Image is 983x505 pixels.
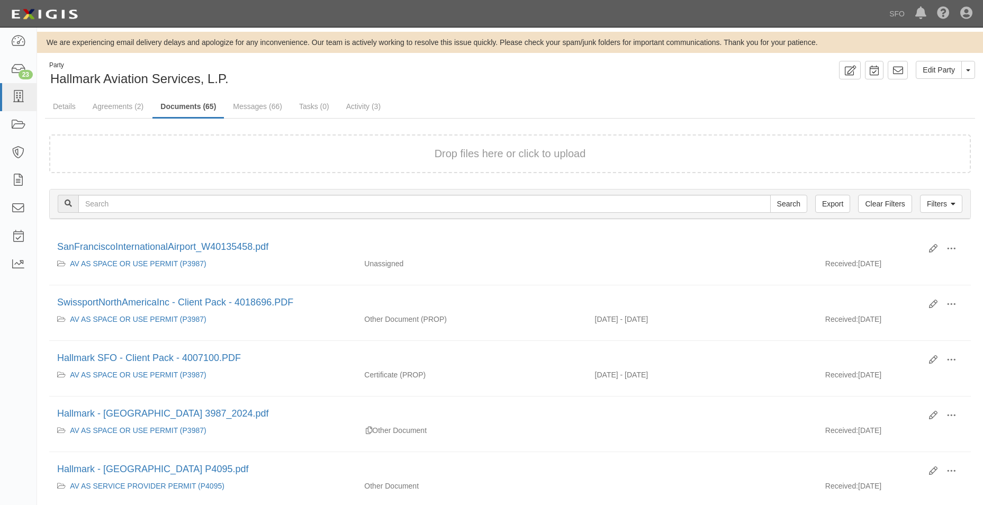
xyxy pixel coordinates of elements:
a: SFO [884,3,910,24]
div: Hallmark Aviation Services, L.P. [45,61,502,88]
p: Received: [825,314,858,324]
div: [DATE] [817,481,971,497]
p: Received: [825,425,858,436]
div: [DATE] [817,258,971,274]
div: Hallmark SFO - Client Pack - 4007100.PDF [57,351,921,365]
div: Hallmark - San Francisco Airport 3987_2024.pdf [57,407,921,421]
a: AV AS SPACE OR USE PERMIT (P3987) [70,371,206,379]
span: Hallmark Aviation Services, L.P. [50,71,229,86]
div: AV AS SERVICE PROVIDER PERMIT (P4095) [57,481,348,491]
img: logo-5460c22ac91f19d4615b14bd174203de0afe785f0fc80cf4dbbc73dc1793850b.png [8,5,81,24]
div: Other Document [356,425,587,436]
div: SwissportNorthAmericaInc - Client Pack - 4018696.PDF [57,296,921,310]
div: [DATE] [817,314,971,330]
a: Agreements (2) [85,96,151,117]
div: Property [356,369,587,380]
div: Effective - Expiration [587,258,817,259]
a: Hallmark - [GEOGRAPHIC_DATA] 3987_2024.pdf [57,408,269,419]
a: AV AS SPACE OR USE PERMIT (P3987) [70,426,206,435]
div: Effective - Expiration [587,425,817,426]
a: Clear Filters [858,195,912,213]
a: Hallmark - [GEOGRAPHIC_DATA] P4095.pdf [57,464,248,474]
a: Export [815,195,850,213]
p: Received: [825,258,858,269]
div: [DATE] [817,425,971,441]
div: Unassigned [356,258,587,269]
a: AV AS SPACE OR USE PERMIT (P3987) [70,259,206,268]
input: Search [770,195,807,213]
i: Help Center - Complianz [937,7,950,20]
div: AV AS SPACE OR USE PERMIT (P3987) [57,369,348,380]
a: Hallmark SFO - Client Pack - 4007100.PDF [57,353,241,363]
a: Filters [920,195,962,213]
a: Documents (65) [152,96,224,119]
div: AV AS SPACE OR USE PERMIT (P3987) [57,258,348,269]
a: Activity (3) [338,96,389,117]
p: Received: [825,369,858,380]
div: Effective 06/01/2025 - Expiration 06/01/2026 [587,314,817,324]
a: Details [45,96,84,117]
a: SwissportNorthAmericaInc - Client Pack - 4018696.PDF [57,297,293,308]
div: SanFranciscoInternationalAirport_W40135458.pdf [57,240,921,254]
a: AV AS SPACE OR USE PERMIT (P3987) [70,315,206,323]
div: Duplicate [366,425,372,436]
a: Tasks (0) [291,96,337,117]
a: Messages (66) [225,96,290,117]
div: Hallmark - San Francisco Airport P4095.pdf [57,463,921,476]
a: AV AS SERVICE PROVIDER PERMIT (P4095) [70,482,224,490]
a: Edit Party [916,61,962,79]
div: Effective 06/01/2025 - Expiration 06/01/2026 [587,369,817,380]
div: AV AS SPACE OR USE PERMIT (P3987) [57,425,348,436]
div: AV AS SPACE OR USE PERMIT (P3987) [57,314,348,324]
div: [DATE] [817,369,971,385]
button: Drop files here or click to upload [435,146,586,161]
p: Received: [825,481,858,491]
div: Property [356,314,587,324]
div: Party [49,61,229,70]
div: Other Document [356,481,587,491]
div: 23 [19,70,33,79]
input: Search [78,195,771,213]
a: SanFranciscoInternationalAirport_W40135458.pdf [57,241,268,252]
div: We are experiencing email delivery delays and apologize for any inconvenience. Our team is active... [37,37,983,48]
